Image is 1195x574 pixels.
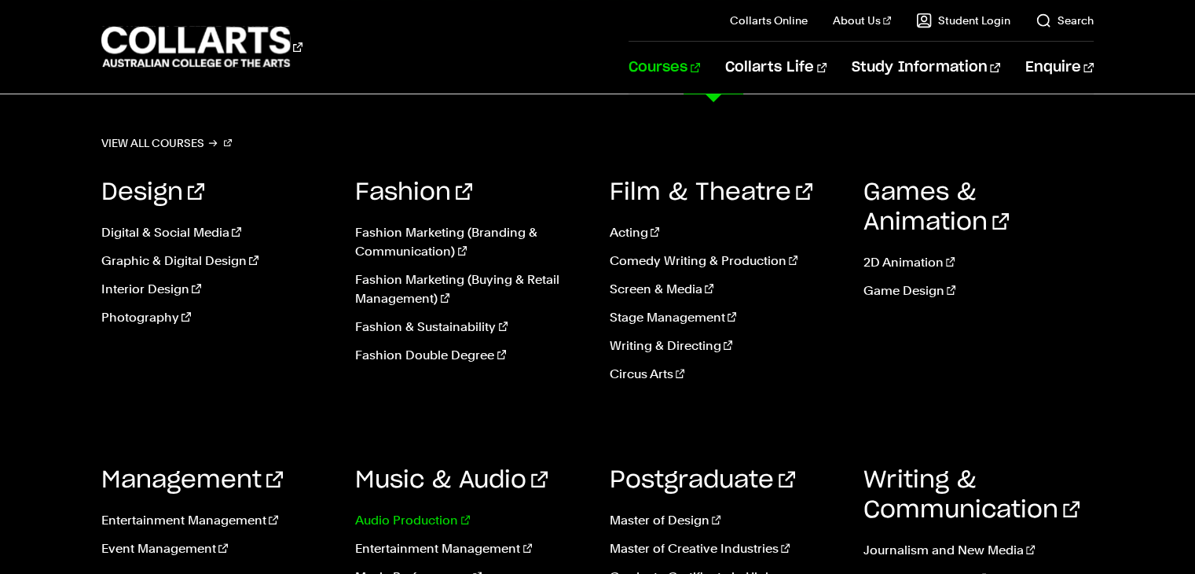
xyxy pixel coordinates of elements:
a: Fashion & Sustainability [355,318,585,337]
a: Audio Production [355,511,585,530]
a: Photography [101,308,332,327]
a: Comedy Writing & Production [610,252,840,270]
a: Fashion Marketing (Branding & Communication) [355,223,585,261]
a: Collarts Online [730,13,808,28]
a: Study Information [852,42,999,94]
a: Fashion Double Degree [355,346,585,365]
a: Entertainment Management [101,511,332,530]
a: Music & Audio [355,469,548,492]
a: Design [101,181,204,204]
a: Event Management [101,539,332,558]
a: Games & Animation [863,181,1009,234]
a: Writing & Directing [610,337,840,355]
a: Acting [610,223,840,242]
a: Master of Design [610,511,840,530]
a: Stage Management [610,308,840,327]
a: Screen & Media [610,280,840,299]
a: Management [101,469,283,492]
a: Fashion [355,181,472,204]
a: Graphic & Digital Design [101,252,332,270]
a: Circus Arts [610,365,840,384]
a: Journalism and New Media [863,541,1094,560]
a: View all courses [101,132,232,154]
a: About Us [833,13,891,28]
a: 2D Animation [863,253,1094,272]
a: Digital & Social Media [101,223,332,242]
a: Collarts Life [725,42,827,94]
a: Enquire [1025,42,1094,94]
a: Fashion Marketing (Buying & Retail Management) [355,270,585,308]
a: Writing & Communication [863,469,1080,522]
a: Film & Theatre [610,181,812,204]
div: Go to homepage [101,24,302,69]
a: Postgraduate [610,469,795,492]
a: Search [1036,13,1094,28]
a: Student Login [916,13,1010,28]
a: Entertainment Management [355,539,585,558]
a: Interior Design [101,280,332,299]
a: Game Design [863,281,1094,300]
a: Courses [629,42,700,94]
a: Master of Creative Industries [610,539,840,558]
